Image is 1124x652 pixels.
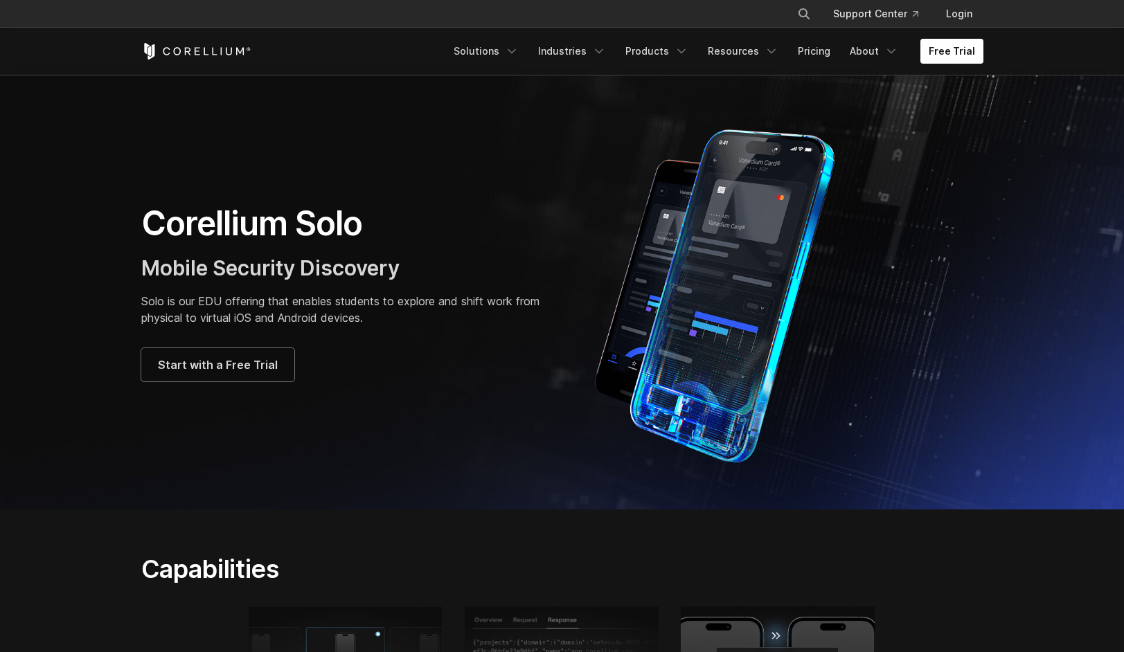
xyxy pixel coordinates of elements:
[790,39,839,64] a: Pricing
[617,39,697,64] a: Products
[935,1,983,26] a: Login
[445,39,527,64] a: Solutions
[822,1,929,26] a: Support Center
[141,554,693,584] h2: Capabilities
[141,293,548,326] p: Solo is our EDU offering that enables students to explore and shift work from physical to virtual...
[158,356,278,373] span: Start with a Free Trial
[792,1,817,26] button: Search
[141,348,294,381] a: Start with a Free Trial
[445,39,983,64] div: Navigation Menu
[699,39,787,64] a: Resources
[780,1,983,26] div: Navigation Menu
[141,203,548,244] h1: Corellium Solo
[841,39,907,64] a: About
[920,39,983,64] a: Free Trial
[141,43,251,60] a: Corellium Home
[576,119,874,465] img: Corellium Solo for mobile app security solutions
[530,39,614,64] a: Industries
[141,255,400,280] span: Mobile Security Discovery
